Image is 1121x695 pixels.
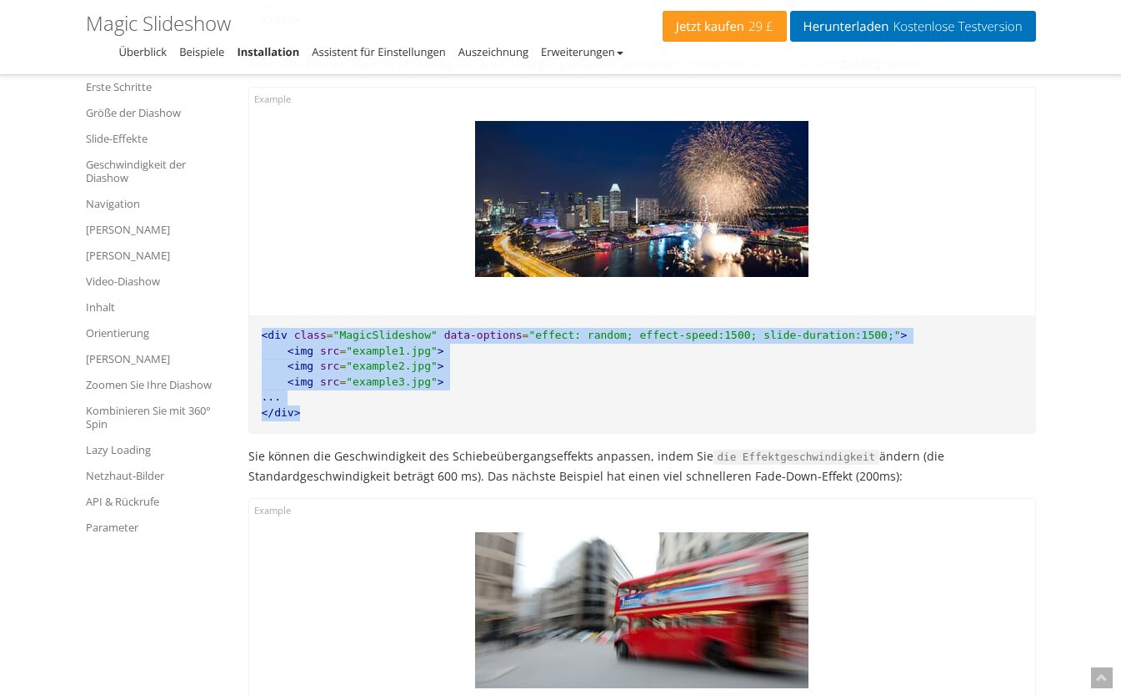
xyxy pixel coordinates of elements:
a: HerunterladenKostenlose Testversion [790,11,1036,42]
a: Jetzt kaufen29 £ [663,11,787,42]
font: Herunterladen [803,18,889,35]
span: die Effektgeschwindigkeit [713,450,880,465]
a: Parameter [86,517,228,537]
a: Kombinieren Sie mit 360° Spin [86,400,228,434]
span: = [339,375,346,388]
p: Sie können die Geschwindigkeit des Schiebeübergangseffekts anpassen, indem Sie ändern (die Standa... [248,446,1036,486]
img: Zufällige Slide-Effekte in JavaScript [475,121,808,277]
a: Video-Diashow [86,271,228,291]
span: <div [262,329,288,341]
a: Navigation [86,194,228,214]
a: Orientierung [86,323,228,343]
a: [PERSON_NAME] [86,349,228,369]
span: "example1.jpg" [346,345,438,357]
span: = [339,345,346,357]
span: </div> [262,406,301,419]
span: > [438,360,444,372]
span: "MagicSlideshow" [333,329,438,341]
span: "effect: random; effect-speed:1500; slide-duration:1500;" [528,329,900,341]
span: > [901,329,908,341]
span: <img [288,345,313,357]
a: Größe der Diashow [86,103,228,123]
span: src [320,375,339,388]
span: src [320,360,339,372]
a: Überblick [119,44,168,59]
a: [PERSON_NAME] [86,219,228,239]
span: ... [262,390,281,403]
span: "example2.jpg" [346,360,438,372]
span: = [523,329,529,341]
a: Geschwindigkeit der Diashow [86,154,228,188]
img: Übergangsgeschwindigkeit der Diashow [475,532,808,688]
a: Installation [237,44,299,59]
a: Beispiele [179,44,224,59]
a: Lazy Loading [86,440,228,460]
span: "example3.jpg" [346,375,438,388]
span: <img [288,375,313,388]
font: Magic Slideshow [86,9,231,37]
a: Inhalt [86,297,228,317]
span: > [438,345,444,357]
font: Jetzt kaufen [676,18,744,35]
a: Assistent für Einstellungen [312,44,446,59]
span: = [339,360,346,372]
a: Zoomen Sie Ihre Diashow [86,375,228,395]
a: [PERSON_NAME] [86,245,228,265]
span: = [327,329,333,341]
span: class [294,329,327,341]
font: Erweiterungen [541,44,615,59]
span: > [438,375,444,388]
a: Netzhaut-Bilder [86,466,228,486]
span: <img [288,360,313,372]
span: Kostenlose Testversion [888,20,1022,33]
a: Erweiterungen [541,44,623,59]
a: Auszeichnung [458,44,528,59]
span: src [320,345,339,357]
span: 29 £ [744,20,773,33]
a: Slide-Effekte [86,128,228,149]
a: API & Rückrufe [86,491,228,511]
a: Erste Schritte [86,77,228,97]
span: data-options [444,329,523,341]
